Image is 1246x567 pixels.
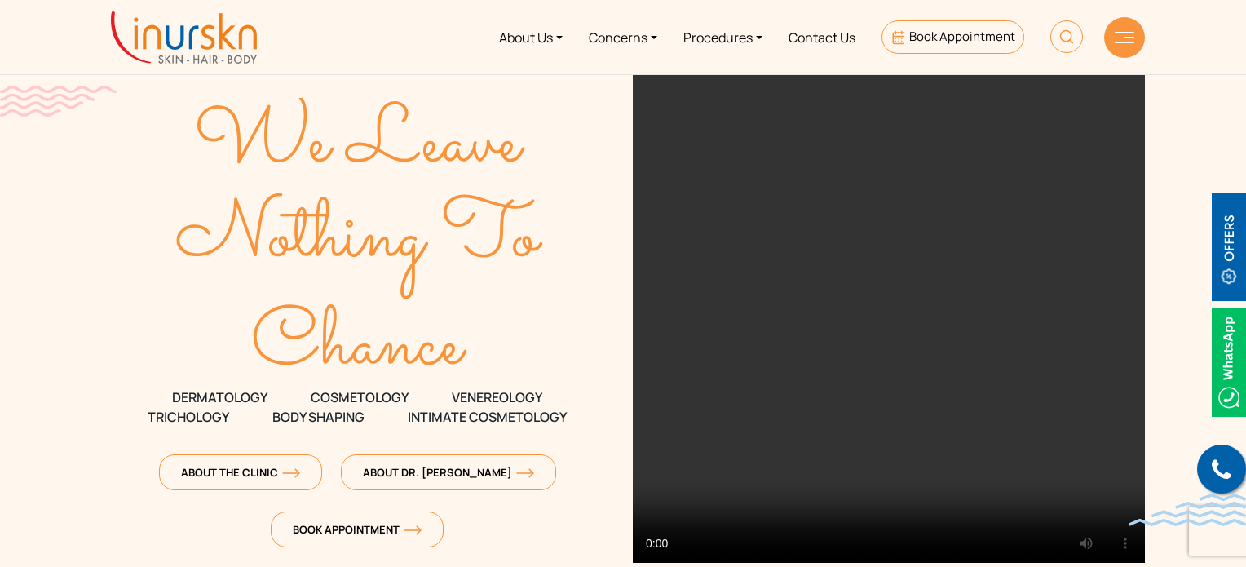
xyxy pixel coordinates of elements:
img: orange-arrow [404,525,422,535]
text: Chance [252,286,468,407]
a: Whatsappicon [1212,352,1246,370]
span: About The Clinic [181,465,300,480]
span: Body Shaping [272,407,365,427]
span: Intimate Cosmetology [408,407,567,427]
img: offerBt [1212,193,1246,301]
a: Book Appointment [881,20,1024,54]
text: Nothing To [176,178,544,299]
a: About Dr. [PERSON_NAME]orange-arrow [341,454,556,490]
img: inurskn-logo [111,11,257,64]
img: Whatsappicon [1212,308,1246,417]
img: HeaderSearch [1050,20,1083,53]
img: orange-arrow [282,468,300,478]
span: Book Appointment [909,28,1015,45]
span: COSMETOLOGY [311,388,409,407]
a: Procedures [670,7,775,68]
text: We Leave [194,84,525,205]
a: Concerns [576,7,670,68]
img: orange-arrow [516,468,534,478]
span: VENEREOLOGY [452,388,542,407]
img: bluewave [1129,494,1246,526]
span: Book Appointment [293,522,422,537]
a: Contact Us [775,7,868,68]
a: Book Appointmentorange-arrow [271,512,444,547]
span: DERMATOLOGY [172,388,267,407]
span: TRICHOLOGY [148,407,229,427]
a: About Us [486,7,576,68]
span: About Dr. [PERSON_NAME] [363,465,534,480]
img: hamLine.svg [1115,32,1134,43]
a: About The Clinicorange-arrow [159,454,322,490]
